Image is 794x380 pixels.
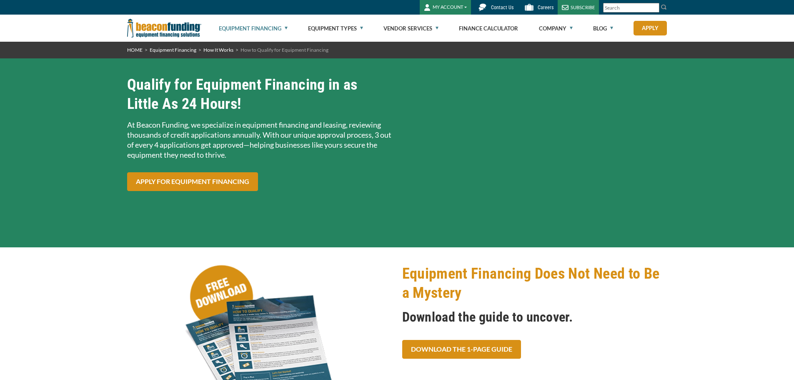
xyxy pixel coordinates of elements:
[383,15,438,42] a: Vendor Services
[308,15,363,42] a: Equipment Types
[603,3,659,13] input: Search
[538,5,554,10] span: Careers
[459,15,518,42] a: Finance Calculator
[127,75,392,113] h2: Qualify for Equipment Financing in as Little As 24 Hours!
[402,264,667,302] h2: Equipment Financing Does Not Need to Be a Mystery
[240,47,328,53] span: How to Qualify for Equipment Financing
[127,47,143,53] a: HOME
[402,309,667,325] h3: Download the guide to uncover.
[219,15,288,42] a: Equipment Financing
[661,4,667,10] img: Search
[539,15,573,42] a: Company
[651,5,657,11] a: Clear search text
[150,47,196,53] a: Equipment Financing
[402,340,521,359] a: Download the 1-Page Guide
[634,21,667,35] a: Apply
[127,172,258,191] a: Apply for Equipment Financing
[127,15,201,42] img: Beacon Funding Corporation logo
[127,120,392,160] p: At Beacon Funding, we specialize in equipment financing and leasing, reviewing thousands of credi...
[203,47,233,53] a: How It Works
[593,15,613,42] a: Blog
[491,5,513,10] span: Contact Us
